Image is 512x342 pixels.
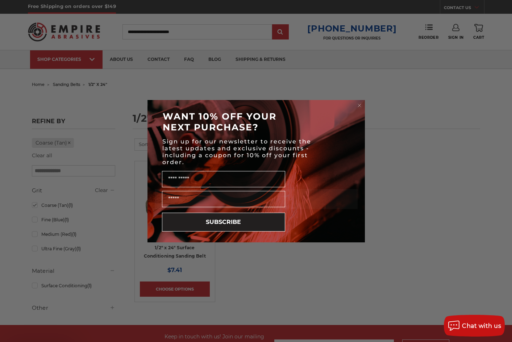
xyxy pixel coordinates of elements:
[163,111,276,133] span: WANT 10% OFF YOUR NEXT PURCHASE?
[462,322,501,329] span: Chat with us
[444,315,505,337] button: Chat with us
[162,191,285,207] input: Email
[356,102,363,109] button: Close dialog
[162,213,285,232] button: SUBSCRIBE
[162,138,311,166] span: Sign up for our newsletter to receive the latest updates and exclusive discounts - including a co...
